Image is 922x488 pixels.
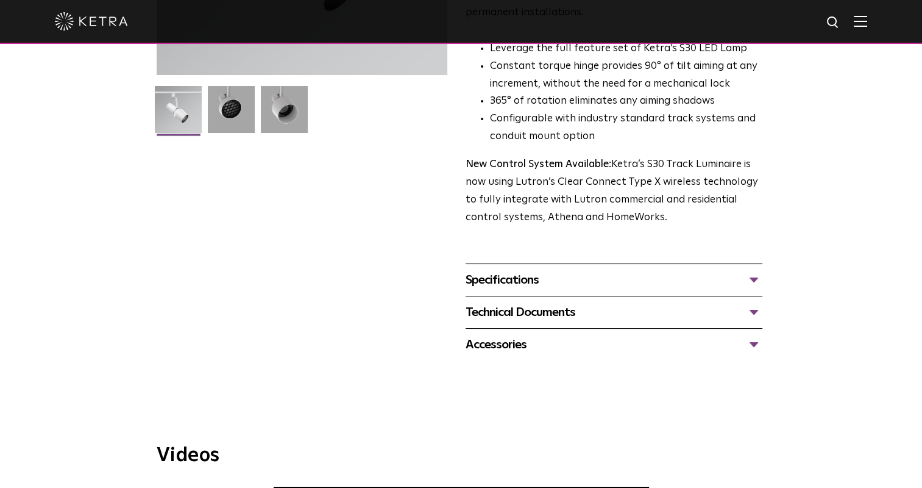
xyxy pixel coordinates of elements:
li: Constant torque hinge provides 90° of tilt aiming at any increment, without the need for a mechan... [490,58,762,93]
div: Specifications [466,270,762,290]
h3: Videos [157,446,766,465]
img: Hamburger%20Nav.svg [854,15,867,27]
p: Ketra’s S30 Track Luminaire is now using Lutron’s Clear Connect Type X wireless technology to ful... [466,156,762,227]
img: ketra-logo-2019-white [55,12,128,30]
li: Configurable with industry standard track systems and conduit mount option [490,110,762,146]
img: S30-Track-Luminaire-2021-Web-Square [155,86,202,142]
div: Accessories [466,335,762,354]
strong: New Control System Available: [466,159,611,170]
li: 365° of rotation eliminates any aiming shadows [490,93,762,110]
img: search icon [826,15,841,30]
img: 9e3d97bd0cf938513d6e [261,86,308,142]
div: Technical Documents [466,303,762,322]
li: Leverage the full feature set of Ketra’s S30 LED Lamp [490,40,762,58]
img: 3b1b0dc7630e9da69e6b [208,86,255,142]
